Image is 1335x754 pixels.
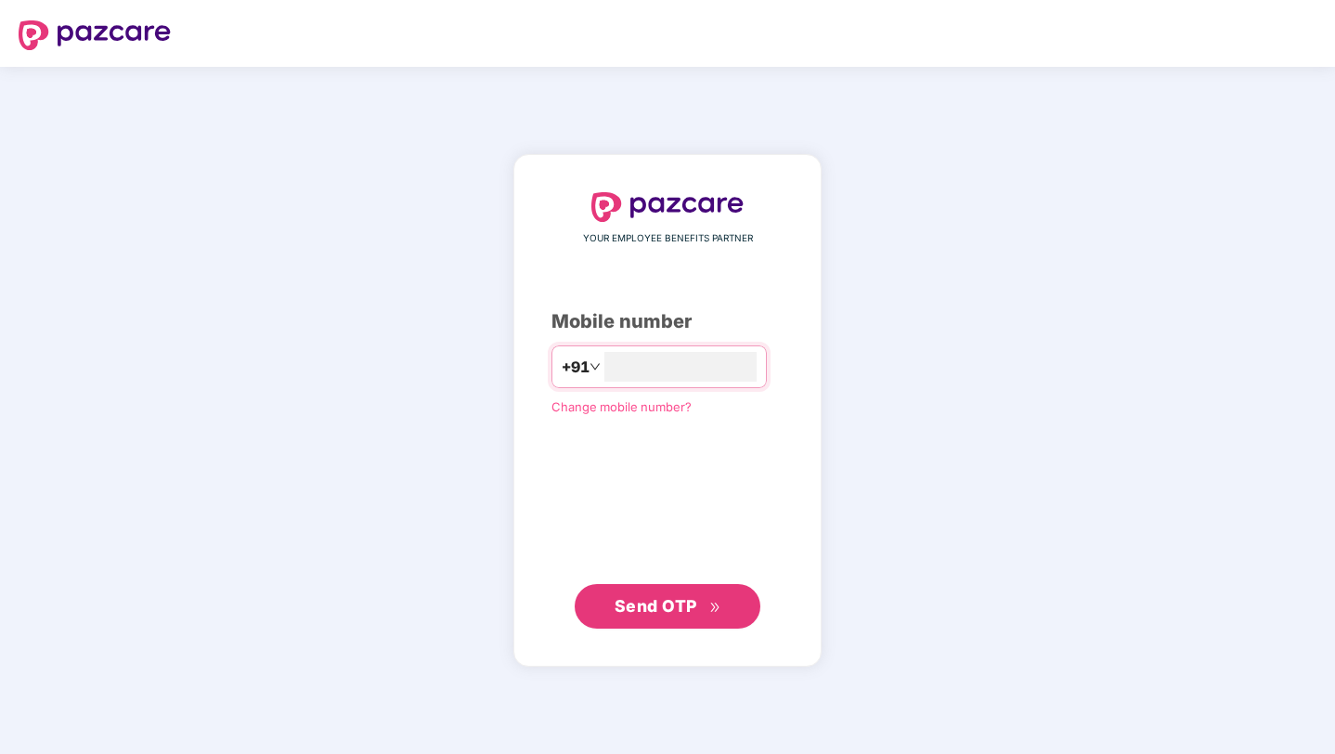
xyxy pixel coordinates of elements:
[551,399,692,414] a: Change mobile number?
[551,307,784,336] div: Mobile number
[19,20,171,50] img: logo
[709,602,721,614] span: double-right
[615,596,697,616] span: Send OTP
[562,356,590,379] span: +91
[590,361,601,372] span: down
[583,231,753,246] span: YOUR EMPLOYEE BENEFITS PARTNER
[575,584,760,629] button: Send OTPdouble-right
[591,192,744,222] img: logo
